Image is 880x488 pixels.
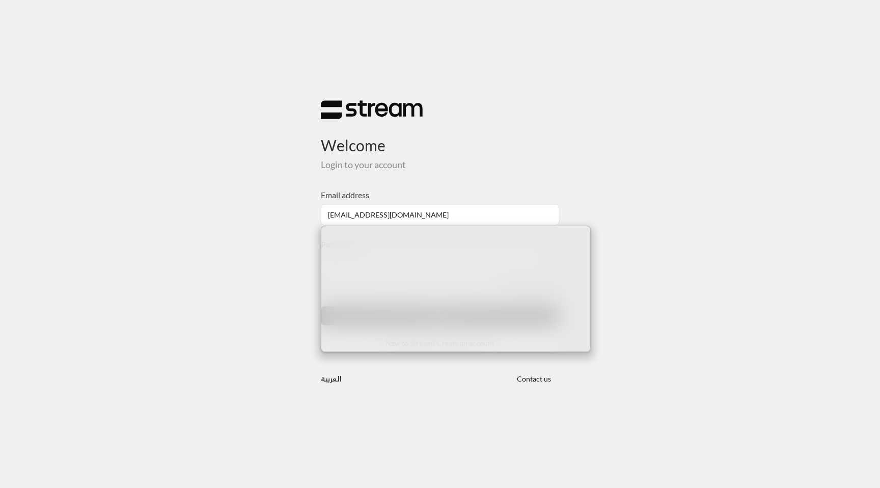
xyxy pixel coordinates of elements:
a: العربية [321,369,342,388]
h3: Welcome [321,120,559,155]
a: Contact us [508,374,559,383]
img: Stream Logo [321,100,423,120]
input: Type your email here [321,204,559,225]
label: Email address [321,189,369,201]
button: Contact us [508,369,559,388]
h5: Login to your account [321,159,559,171]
